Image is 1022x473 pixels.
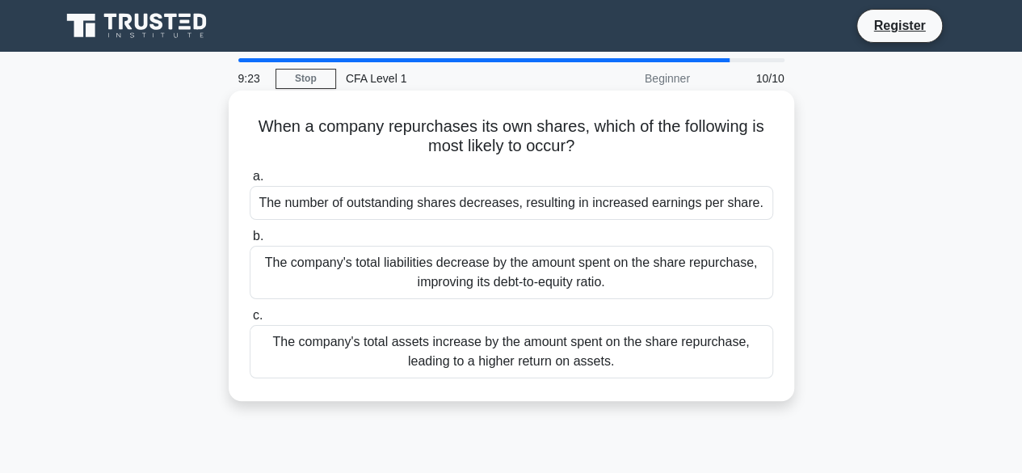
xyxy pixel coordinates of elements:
span: b. [253,229,263,243]
a: Register [864,15,935,36]
a: Stop [275,69,336,89]
span: a. [253,169,263,183]
div: The number of outstanding shares decreases, resulting in increased earnings per share. [250,186,773,220]
div: The company's total assets increase by the amount spent on the share repurchase, leading to a hig... [250,325,773,378]
h5: When a company repurchases its own shares, which of the following is most likely to occur? [248,116,775,157]
div: 10/10 [700,62,794,95]
div: Beginner [558,62,700,95]
span: c. [253,308,263,322]
div: 9:23 [229,62,275,95]
div: The company's total liabilities decrease by the amount spent on the share repurchase, improving i... [250,246,773,299]
div: CFA Level 1 [336,62,558,95]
